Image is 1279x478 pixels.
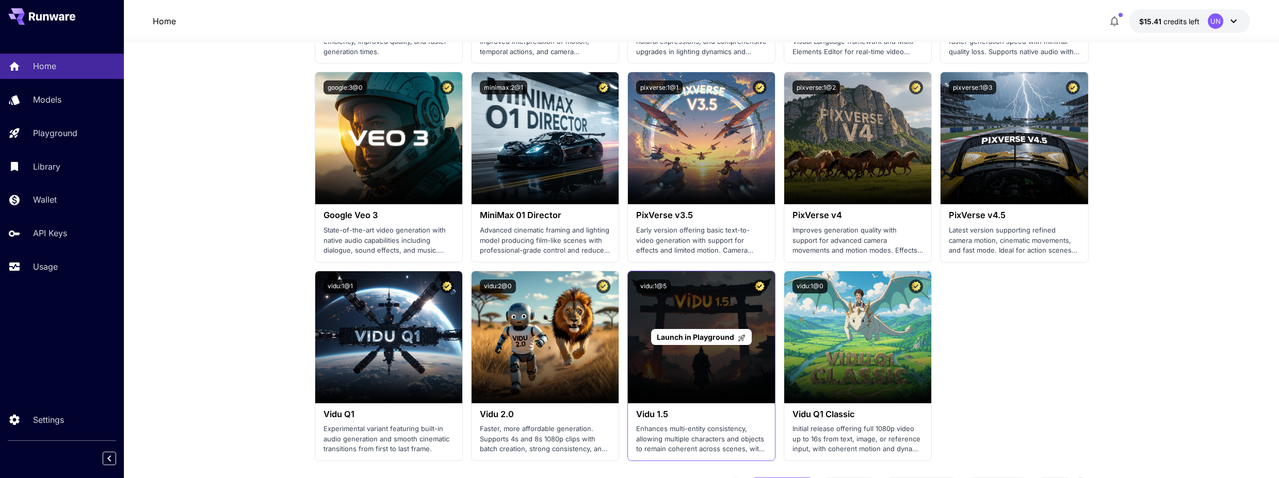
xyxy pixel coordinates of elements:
[753,279,767,293] button: Certified Model – Vetted for best performance and includes a commercial license.
[323,424,454,454] p: Experimental variant featuring built-in audio generation and smooth cinematic transitions from fi...
[480,80,527,94] button: minimax:2@1
[1208,13,1223,29] div: UN
[636,279,671,293] button: vidu:1@5
[941,72,1088,204] img: alt
[33,127,77,139] p: Playground
[1139,17,1163,26] span: $15.41
[33,60,56,72] p: Home
[753,80,767,94] button: Certified Model – Vetted for best performance and includes a commercial license.
[1129,9,1250,33] button: $15.4068UN
[657,333,734,341] span: Launch in Playground
[33,260,58,273] p: Usage
[1139,16,1200,27] div: $15.4068
[315,271,462,403] img: alt
[480,424,610,454] p: Faster, more affordable generation. Supports 4s and 8s 1080p clips with batch creation, strong co...
[949,210,1079,220] h3: PixVerse v4.5
[323,225,454,256] p: State-of-the-art video generation with native audio capabilities including dialogue, sound effect...
[949,80,996,94] button: pixverse:1@3
[153,15,176,27] nav: breadcrumb
[636,80,683,94] button: pixverse:1@1
[651,329,752,345] a: Launch in Playground
[1066,80,1080,94] button: Certified Model – Vetted for best performance and includes a commercial license.
[1163,17,1200,26] span: credits left
[784,72,931,204] img: alt
[315,72,462,204] img: alt
[792,409,923,419] h3: Vidu Q1 Classic
[596,80,610,94] button: Certified Model – Vetted for best performance and includes a commercial license.
[792,424,923,454] p: Initial release offering full 1080p video up to 16s from text, image, or reference input, with co...
[909,80,923,94] button: Certified Model – Vetted for best performance and includes a commercial license.
[440,279,454,293] button: Certified Model – Vetted for best performance and includes a commercial license.
[628,72,775,204] img: alt
[440,80,454,94] button: Certified Model – Vetted for best performance and includes a commercial license.
[323,409,454,419] h3: Vidu Q1
[33,93,61,106] p: Models
[792,80,840,94] button: pixverse:1@2
[33,160,60,173] p: Library
[480,225,610,256] p: Advanced cinematic framing and lighting model producing film-like scenes with professional-grade ...
[909,279,923,293] button: Certified Model – Vetted for best performance and includes a commercial license.
[792,279,828,293] button: vidu:1@0
[596,279,610,293] button: Certified Model – Vetted for best performance and includes a commercial license.
[480,409,610,419] h3: Vidu 2.0
[110,449,124,468] div: Collapse sidebar
[103,452,116,465] button: Collapse sidebar
[949,225,1079,256] p: Latest version supporting refined camera motion, cinematic movements, and fast mode. Ideal for ac...
[323,279,357,293] button: vidu:1@1
[792,225,923,256] p: Improves generation quality with support for advanced camera movements and motion modes. Effects ...
[153,15,176,27] a: Home
[636,409,767,419] h3: Vidu 1.5
[792,210,923,220] h3: PixVerse v4
[480,210,610,220] h3: MiniMax 01 Director
[784,271,931,403] img: alt
[33,414,64,426] p: Settings
[636,225,767,256] p: Early version offering basic text-to-video generation with support for effects and limited motion...
[323,80,367,94] button: google:3@0
[636,210,767,220] h3: PixVerse v3.5
[472,72,619,204] img: alt
[636,424,767,454] p: Enhances multi-entity consistency, allowing multiple characters and objects to remain coherent ac...
[480,279,516,293] button: vidu:2@0
[33,227,67,239] p: API Keys
[472,271,619,403] img: alt
[323,210,454,220] h3: Google Veo 3
[33,193,57,206] p: Wallet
